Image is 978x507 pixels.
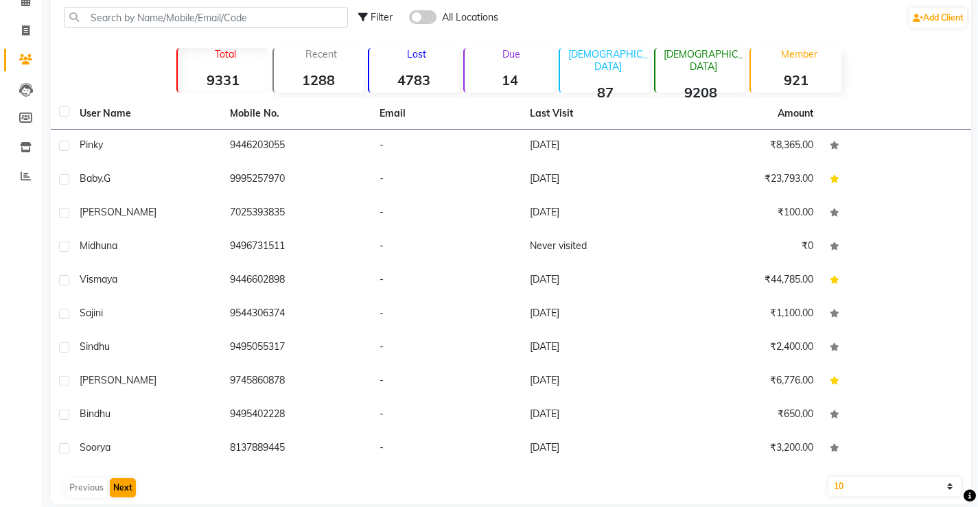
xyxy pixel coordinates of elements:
[371,11,393,23] span: Filter
[222,331,372,365] td: 9495055317
[80,340,110,353] span: Sindhu
[80,172,110,185] span: Baby.G
[274,71,364,89] strong: 1288
[522,432,672,466] td: [DATE]
[522,298,672,331] td: [DATE]
[671,197,822,231] td: ₹100.00
[222,432,372,466] td: 8137889445
[371,365,522,399] td: -
[110,478,136,497] button: Next
[671,399,822,432] td: ₹650.00
[751,71,841,89] strong: 921
[522,197,672,231] td: [DATE]
[522,365,672,399] td: [DATE]
[560,84,650,101] strong: 87
[371,98,522,130] th: Email
[522,399,672,432] td: [DATE]
[371,197,522,231] td: -
[671,331,822,365] td: ₹2,400.00
[71,98,222,130] th: User Name
[371,264,522,298] td: -
[222,399,372,432] td: 9495402228
[222,365,372,399] td: 9745860878
[80,441,110,453] span: Soorya
[522,163,672,197] td: [DATE]
[222,98,372,130] th: Mobile No.
[371,432,522,466] td: -
[222,298,372,331] td: 9544306374
[522,264,672,298] td: [DATE]
[222,163,372,197] td: 9995257970
[80,408,110,420] span: Bindhu
[375,48,459,60] p: Lost
[371,298,522,331] td: -
[671,264,822,298] td: ₹44,785.00
[756,48,841,60] p: Member
[442,10,498,25] span: All Locations
[671,231,822,264] td: ₹0
[522,231,672,264] td: Never visited
[671,432,822,466] td: ₹3,200.00
[522,98,672,130] th: Last Visit
[222,264,372,298] td: 9446602898
[371,130,522,163] td: -
[371,163,522,197] td: -
[465,71,555,89] strong: 14
[64,7,348,28] input: Search by Name/Mobile/Email/Code
[183,48,268,60] p: Total
[566,48,650,73] p: [DEMOGRAPHIC_DATA]
[671,298,822,331] td: ₹1,100.00
[222,197,372,231] td: 7025393835
[371,231,522,264] td: -
[80,206,156,218] span: [PERSON_NAME]
[769,98,822,129] th: Amount
[80,307,103,319] span: Sajini
[80,239,117,252] span: Midhuna
[371,331,522,365] td: -
[222,130,372,163] td: 9446203055
[222,231,372,264] td: 9496731511
[671,365,822,399] td: ₹6,776.00
[522,331,672,365] td: [DATE]
[80,139,103,151] span: Pinky
[369,71,459,89] strong: 4783
[661,48,745,73] p: [DEMOGRAPHIC_DATA]
[178,71,268,89] strong: 9331
[909,8,967,27] a: Add Client
[671,130,822,163] td: ₹8,365.00
[279,48,364,60] p: Recent
[80,273,117,285] span: Vismaya
[371,399,522,432] td: -
[467,48,555,60] p: Due
[522,130,672,163] td: [DATE]
[655,84,745,101] strong: 9208
[80,374,156,386] span: [PERSON_NAME]
[671,163,822,197] td: ₹23,793.00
